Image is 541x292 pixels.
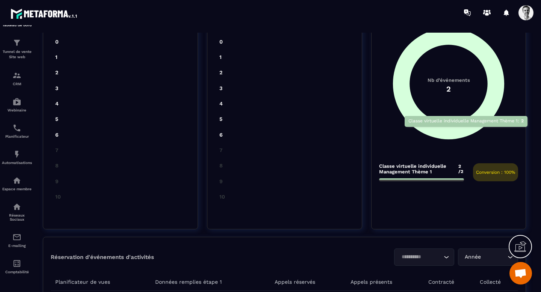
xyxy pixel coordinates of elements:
tspan: 0 [219,39,223,45]
span: Année [463,253,482,261]
img: logo [11,7,78,20]
div: Search for option [458,248,518,266]
input: Search for option [482,253,506,261]
tspan: 4 [55,101,59,107]
tspan: 9 [219,178,223,184]
tspan: 7 [55,147,58,153]
div: Search for option [394,248,454,266]
a: social-networksocial-networkRéseaux Sociaux [2,197,32,227]
tspan: 5 [55,116,58,122]
th: Collecté [475,273,518,291]
tspan: 4 [219,101,223,107]
a: automationsautomationsEspace membre [2,170,32,197]
img: social-network [12,202,21,211]
span: 2 /2 [458,164,463,174]
p: Espace membre [2,187,32,191]
tspan: 10 [219,194,225,200]
p: Tunnel de vente Site web [2,49,32,60]
p: Réservation d'événements d'activités [51,254,154,260]
a: emailemailE-mailing [2,227,32,253]
th: Planificateur de vues [51,273,151,291]
a: formationformationTunnel de vente Site web [2,33,32,65]
a: automationsautomationsAutomatisations [2,144,32,170]
th: Appels présents [346,273,424,291]
p: Webinaire [2,108,32,112]
a: accountantaccountantComptabilité [2,253,32,280]
img: formation [12,71,21,80]
p: Réseaux Sociaux [2,213,32,221]
p: CRM [2,82,32,86]
tspan: 8 [55,163,59,169]
div: Ouvrir le chat [509,262,532,284]
p: E-mailing [2,244,32,248]
img: automations [12,97,21,106]
img: accountant [12,259,21,268]
p: Comptabilité [2,270,32,274]
tspan: 1 [219,54,222,60]
p: Automatisations [2,161,32,165]
a: schedulerschedulerPlanificateur [2,118,32,144]
tspan: 0 [55,39,59,45]
p: Tableau de bord [2,23,32,27]
tspan: 8 [219,163,223,169]
tspan: 1 [55,54,57,60]
th: Appels réservés [270,273,346,291]
tspan: 6 [55,132,59,138]
tspan: 6 [219,132,223,138]
tspan: 5 [219,116,222,122]
tspan: 9 [55,178,59,184]
tspan: 2 [219,69,222,75]
span: Conversion : 100% [476,170,515,175]
tspan: 10 [55,194,61,200]
tspan: 3 [219,85,222,91]
tspan: 7 [219,147,222,153]
tspan: 2 [55,69,58,75]
tspan: 3 [55,85,58,91]
img: automations [12,150,21,159]
img: automations [12,176,21,185]
a: formationformationCRM [2,65,32,92]
th: Contracté [424,273,475,291]
img: email [12,233,21,242]
th: Données remplies étape 1 [151,273,270,291]
p: Planificateur [2,134,32,138]
input: Search for option [399,253,442,261]
img: scheduler [12,123,21,132]
p: Classe virtuelle individuelle Management Thème 1 [379,163,458,175]
img: formation [12,38,21,47]
a: automationsautomationsWebinaire [2,92,32,118]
